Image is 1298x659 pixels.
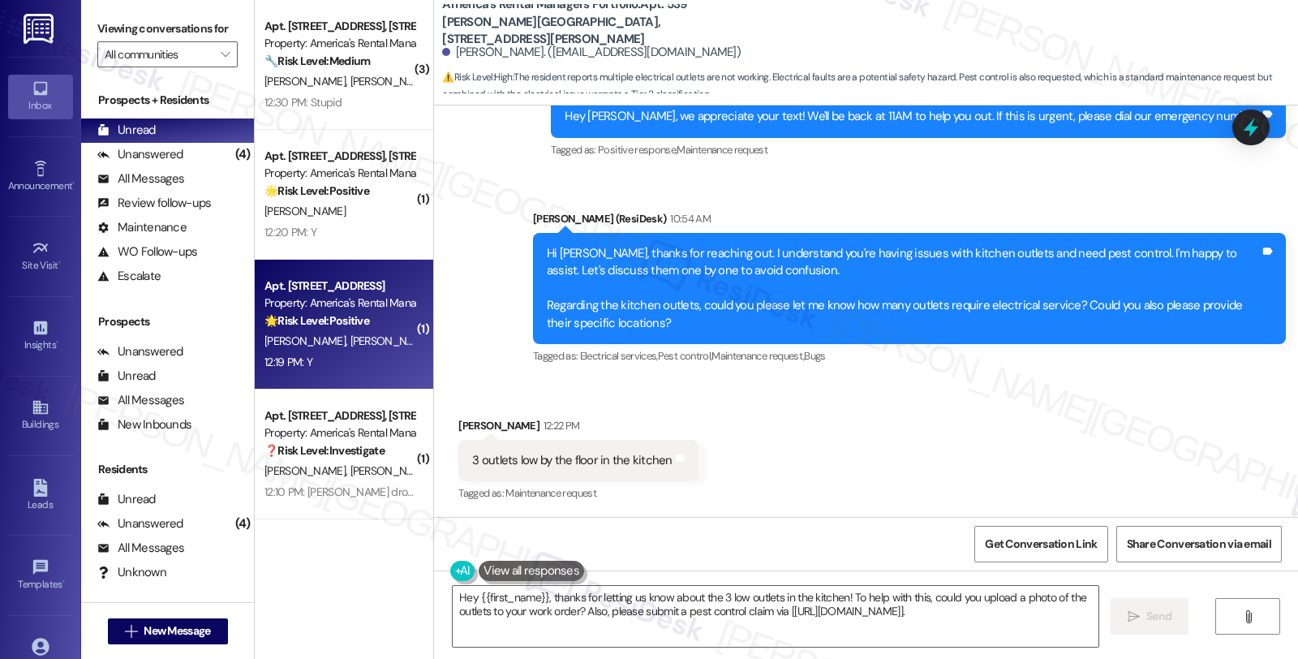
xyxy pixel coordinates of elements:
span: • [58,257,61,269]
div: Tagged as: [551,138,1286,162]
div: Maintenance [97,219,187,236]
textarea: Hey {{first_name}}, thanks for letting us know about the 3 low outlets in the kitchen! To help wi... [453,586,1098,647]
div: [PERSON_NAME] (ResiDesk) [533,210,1286,233]
span: • [56,337,58,348]
img: ResiDesk Logo [24,14,57,44]
span: : The resident reports multiple electrical outlets are not working. Electrical faults are a poten... [442,69,1298,104]
span: [PERSON_NAME] [264,204,346,218]
span: Maintenance request [505,486,596,500]
div: Property: America's Rental Managers Portfolio [264,424,415,441]
div: Apt. [STREET_ADDRESS], [STREET_ADDRESS] [264,148,415,165]
strong: 🌟 Risk Level: Positive [264,183,369,198]
span: [PERSON_NAME] [350,463,432,478]
span: [PERSON_NAME] [264,74,350,88]
strong: 🌟 Risk Level: Positive [264,313,369,328]
div: Hey [PERSON_NAME], we appreciate your text! We'll be back at 11AM to help you out. If this is urg... [565,108,1260,125]
div: Unanswered [97,343,183,360]
span: • [62,576,65,588]
span: [PERSON_NAME] [350,74,432,88]
div: Property: America's Rental Managers Portfolio [264,165,415,182]
span: Share Conversation via email [1127,536,1271,553]
a: Buildings [8,394,73,437]
strong: ⚠️ Risk Level: High [442,71,512,84]
span: • [72,178,75,189]
div: (4) [231,142,255,167]
div: Property: America's Rental Managers Portfolio [264,35,415,52]
input: All communities [105,41,212,67]
div: 12:22 PM [539,417,580,434]
div: 12:20 PM: Y [264,225,316,239]
i:  [1242,610,1254,623]
button: Send [1111,598,1189,635]
div: (4) [231,511,255,536]
div: Review follow-ups [97,195,211,212]
div: Residents [81,461,254,478]
i:  [221,48,230,61]
i:  [125,625,137,638]
button: Share Conversation via email [1116,526,1282,562]
a: Leads [8,474,73,518]
a: Templates • [8,553,73,597]
div: Escalate [97,268,161,285]
div: 10:54 AM [666,210,711,227]
span: Maintenance request , [711,349,804,363]
div: New Inbounds [97,416,191,433]
div: All Messages [97,170,184,187]
div: Hi [PERSON_NAME], thanks for reaching out. I understand you're having issues with kitchen outlets... [547,245,1260,332]
div: All Messages [97,392,184,409]
strong: 🔧 Risk Level: Medium [264,54,370,68]
div: Unknown [97,564,166,581]
div: 3 outlets low by the floor in the kitchen [472,452,672,469]
span: [PERSON_NAME] [350,334,436,348]
span: [PERSON_NAME] [264,463,350,478]
div: [PERSON_NAME]. ([EMAIL_ADDRESS][DOMAIN_NAME]) [442,44,741,61]
span: Pest control , [658,349,712,363]
span: Get Conversation Link [985,536,1097,553]
div: Apt. [STREET_ADDRESS] [264,278,415,295]
div: Apt. [STREET_ADDRESS], [STREET_ADDRESS] [264,18,415,35]
div: Unread [97,491,156,508]
span: New Message [144,622,210,640]
div: Unread [97,122,156,139]
a: Inbox [8,75,73,118]
div: Unanswered [97,515,183,532]
span: Send [1146,608,1171,625]
div: WO Follow-ups [97,243,197,261]
div: Property: America's Rental Managers Portfolio [264,295,415,312]
span: Electrical services , [580,349,658,363]
div: 12:10 PM: [PERSON_NAME] dropped the keys off this morning as it was very helpful. Thank you I hav... [264,485,1297,499]
label: Viewing conversations for [97,16,238,41]
button: New Message [108,618,228,644]
div: 12:30 PM: Stupid [264,95,342,110]
strong: ❓ Risk Level: Investigate [264,443,385,458]
div: Tagged as: [533,344,1286,368]
div: Prospects + Residents [81,92,254,109]
div: Tagged as: [458,481,698,505]
div: Prospects [81,313,254,330]
div: [PERSON_NAME] [458,417,698,440]
span: Bugs [804,349,825,363]
button: Get Conversation Link [974,526,1107,562]
div: 12:19 PM: Y [264,355,312,369]
div: Apt. [STREET_ADDRESS], [STREET_ADDRESS] [264,407,415,424]
a: Insights • [8,314,73,358]
div: Unanswered [97,146,183,163]
div: Unread [97,368,156,385]
span: Positive response , [598,143,677,157]
span: [PERSON_NAME] [264,334,350,348]
a: Site Visit • [8,235,73,278]
i:  [1128,610,1140,623]
div: All Messages [97,540,184,557]
span: Maintenance request [677,143,767,157]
